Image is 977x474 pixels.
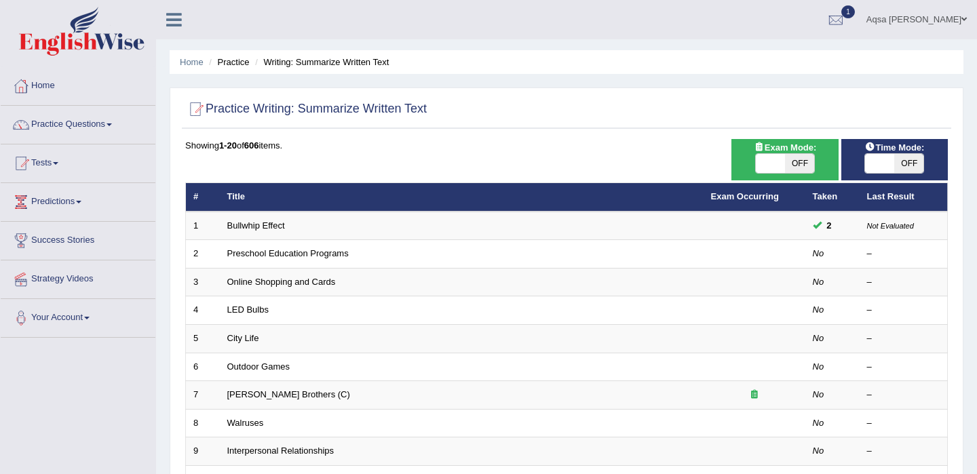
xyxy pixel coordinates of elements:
[711,389,798,401] div: Exam occurring question
[252,56,389,68] li: Writing: Summarize Written Text
[227,248,349,258] a: Preschool Education Programs
[227,220,285,231] a: Bullwhip Effect
[813,304,824,315] em: No
[186,268,220,296] td: 3
[227,446,334,456] a: Interpersonal Relationships
[186,409,220,437] td: 8
[1,183,155,217] a: Predictions
[1,67,155,101] a: Home
[220,183,704,212] th: Title
[1,222,155,256] a: Success Stories
[805,183,860,212] th: Taken
[748,140,822,155] span: Exam Mode:
[180,57,204,67] a: Home
[1,144,155,178] a: Tests
[867,332,940,345] div: –
[1,299,155,333] a: Your Account
[813,333,824,343] em: No
[867,222,914,230] small: Not Evaluated
[185,139,948,152] div: Showing of items.
[813,248,824,258] em: No
[813,389,824,399] em: No
[227,304,269,315] a: LED Bulbs
[867,445,940,458] div: –
[186,183,220,212] th: #
[227,418,264,428] a: Walruses
[227,361,290,372] a: Outdoor Games
[186,296,220,325] td: 4
[185,99,427,119] h2: Practice Writing: Summarize Written Text
[227,277,336,287] a: Online Shopping and Cards
[859,140,930,155] span: Time Mode:
[867,361,940,374] div: –
[186,437,220,466] td: 9
[186,353,220,381] td: 6
[227,389,350,399] a: [PERSON_NAME] Brothers (C)
[867,276,940,289] div: –
[186,325,220,353] td: 5
[731,139,838,180] div: Show exams occurring in exams
[186,212,220,240] td: 1
[813,361,824,372] em: No
[244,140,259,151] b: 606
[227,333,259,343] a: City Life
[1,106,155,140] a: Practice Questions
[894,154,923,173] span: OFF
[867,389,940,401] div: –
[841,5,855,18] span: 1
[219,140,237,151] b: 1-20
[813,446,824,456] em: No
[813,418,824,428] em: No
[711,191,779,201] a: Exam Occurring
[867,304,940,317] div: –
[867,248,940,260] div: –
[813,277,824,287] em: No
[186,240,220,269] td: 2
[860,183,948,212] th: Last Result
[206,56,249,68] li: Practice
[1,260,155,294] a: Strategy Videos
[867,417,940,430] div: –
[186,381,220,410] td: 7
[785,154,814,173] span: OFF
[822,218,837,233] span: You can still take this question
